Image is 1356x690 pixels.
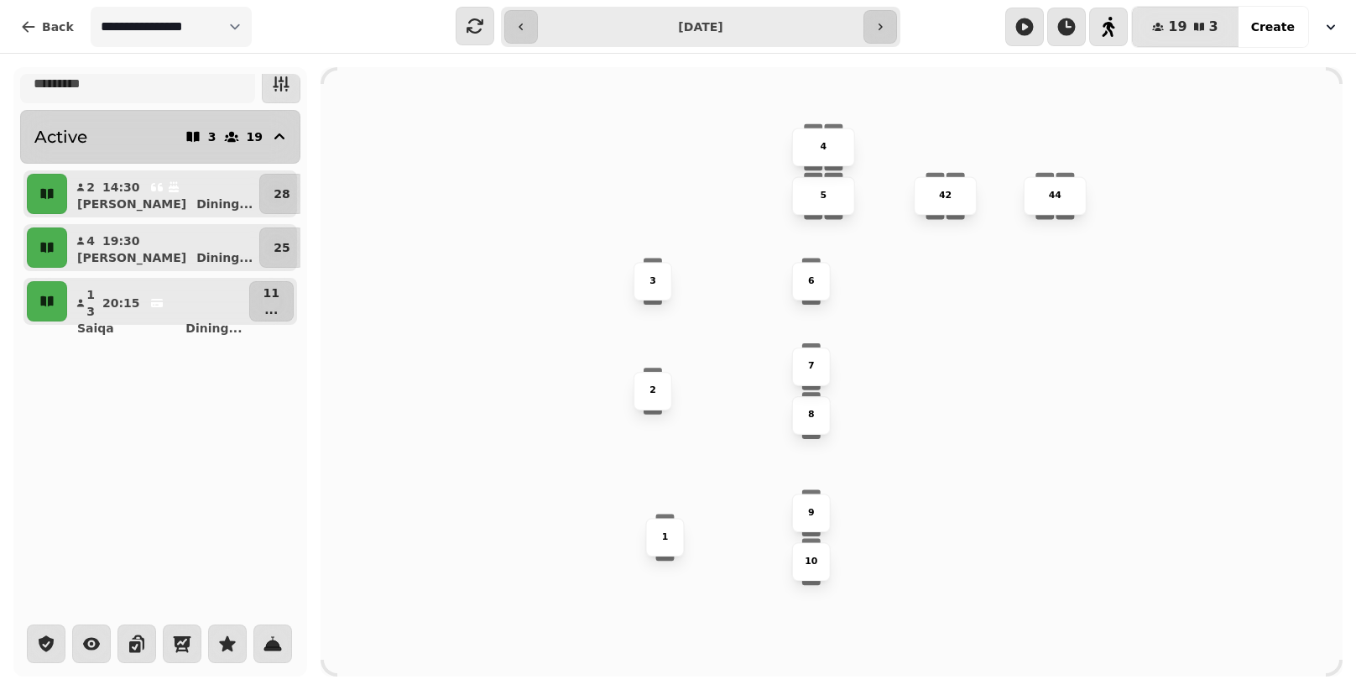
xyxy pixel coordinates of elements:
p: [PERSON_NAME] [77,249,186,266]
p: 10 [805,555,817,568]
h2: Active [34,125,87,149]
p: 19 [247,131,263,143]
p: 25 [274,239,289,256]
span: 3 [1209,20,1218,34]
p: 3 [649,274,656,288]
button: 419:30[PERSON_NAME]Dining... [70,227,256,268]
p: 2 [86,179,96,196]
p: Dining ... [185,320,242,337]
p: 11 [263,285,279,301]
button: 11... [249,281,294,321]
p: 13 [86,286,96,320]
p: 28 [274,186,289,202]
button: 28 [259,174,304,214]
p: 2 [649,384,656,398]
p: 19:30 [102,233,140,249]
p: 20:15 [102,295,140,311]
p: 4 [86,233,96,249]
p: 44 [1049,189,1061,202]
span: 19 [1168,20,1186,34]
p: Saiqa [77,320,114,337]
p: Dining ... [196,196,253,212]
button: 1320:15SaiqaDining... [70,281,246,321]
p: ... [263,301,279,318]
p: 4 [821,140,827,154]
button: 25 [259,227,304,268]
p: 1 [662,531,669,544]
p: 3 [208,131,216,143]
span: Back [42,21,74,33]
p: 5 [821,189,827,202]
p: 9 [808,506,815,520]
p: 14:30 [102,179,140,196]
button: 214:30[PERSON_NAME]Dining... [70,174,256,214]
p: [PERSON_NAME] [77,196,186,212]
p: 8 [808,409,815,422]
p: 6 [808,274,815,288]
p: Dining ... [196,249,253,266]
p: 7 [808,360,815,374]
button: Create [1238,7,1308,47]
button: 193 [1132,7,1238,47]
span: Create [1251,21,1295,33]
p: 42 [939,189,952,202]
button: Back [7,7,87,47]
button: Active319 [20,110,300,164]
